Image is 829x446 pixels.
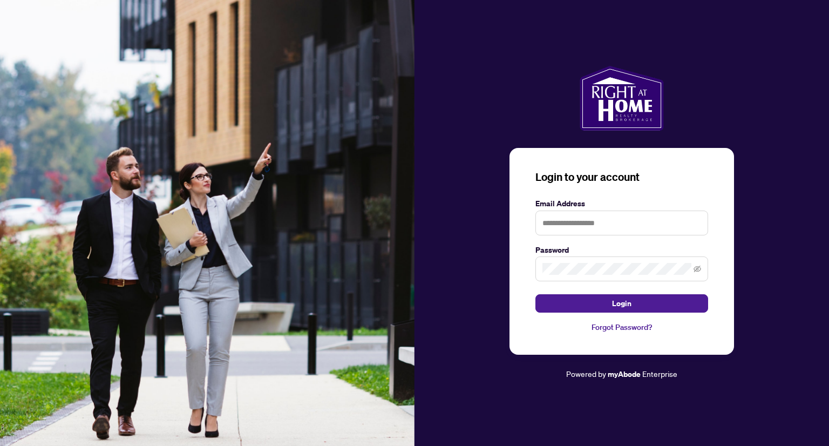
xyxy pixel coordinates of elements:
img: ma-logo [580,66,663,131]
button: Login [535,294,708,313]
label: Password [535,244,708,256]
span: eye-invisible [694,265,701,273]
h3: Login to your account [535,170,708,185]
span: Enterprise [642,369,677,379]
a: myAbode [608,368,641,380]
span: Login [612,295,631,312]
label: Email Address [535,198,708,210]
span: Powered by [566,369,606,379]
a: Forgot Password? [535,321,708,333]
